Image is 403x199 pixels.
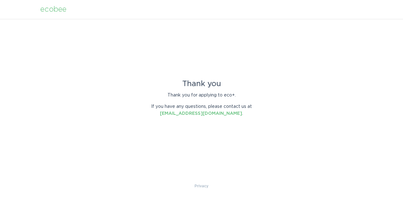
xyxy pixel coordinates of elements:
a: [EMAIL_ADDRESS][DOMAIN_NAME] [160,111,242,116]
p: Thank you for applying to eco+. [146,92,257,99]
a: Privacy Policy & Terms of Use [195,183,208,190]
p: If you have any questions, please contact us at . [146,103,257,117]
div: ecobee [40,6,66,13]
div: Thank you [146,80,257,87]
